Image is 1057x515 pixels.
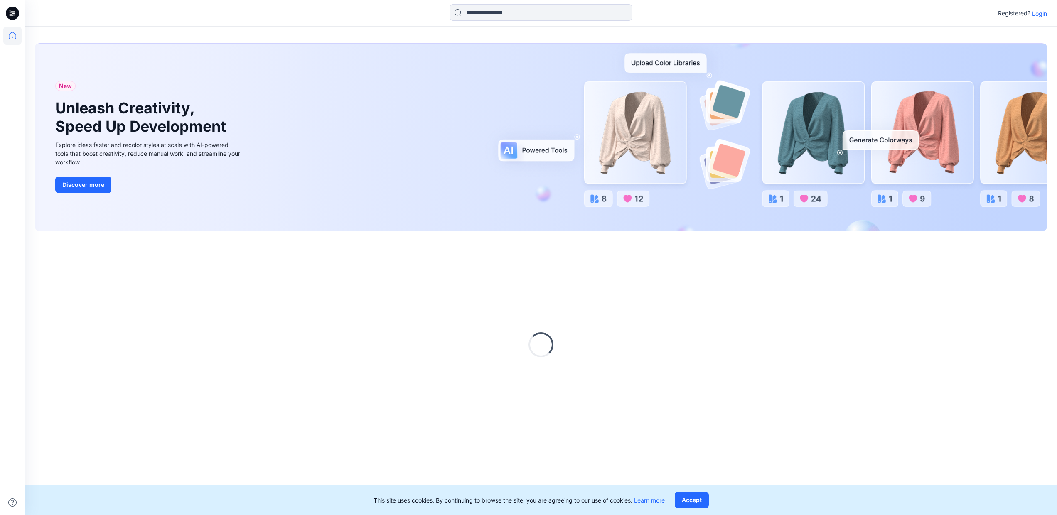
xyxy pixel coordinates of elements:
[55,140,242,167] div: Explore ideas faster and recolor styles at scale with AI-powered tools that boost creativity, red...
[59,81,72,91] span: New
[675,492,709,508] button: Accept
[55,99,230,135] h1: Unleash Creativity, Speed Up Development
[998,8,1030,18] p: Registered?
[374,496,665,505] p: This site uses cookies. By continuing to browse the site, you are agreeing to our use of cookies.
[634,497,665,504] a: Learn more
[55,177,242,193] a: Discover more
[1032,9,1047,18] p: Login
[55,177,111,193] button: Discover more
